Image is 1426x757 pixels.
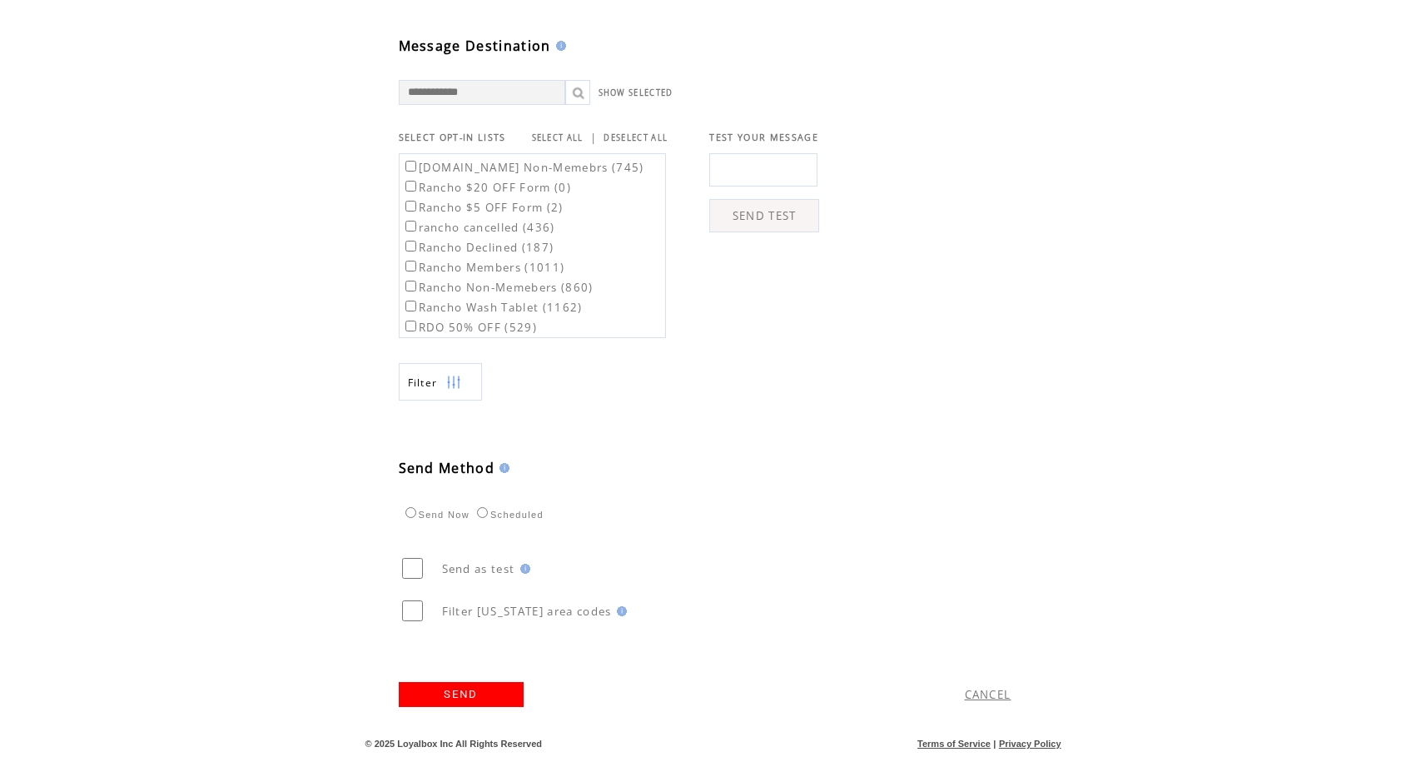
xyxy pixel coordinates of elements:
input: [DOMAIN_NAME] Non-Memebrs (745) [405,161,416,172]
label: RDO 50% OFF (529) [402,320,538,335]
input: Rancho Declined (187) [405,241,416,252]
span: | [993,739,996,749]
span: SELECT OPT-IN LISTS [399,132,506,143]
label: Rancho Non-Memebers (860) [402,280,594,295]
a: SEND [399,682,524,707]
input: Send Now [405,507,416,518]
span: Show filters [408,376,438,390]
input: Rancho $5 OFF Form (2) [405,201,416,212]
label: Send Now [401,510,470,520]
span: Message Destination [399,37,551,55]
span: © 2025 Loyalbox Inc All Rights Reserved [365,739,543,749]
label: Rancho $5 OFF Form (2) [402,200,564,215]
label: Rancho $20 OFF Form (0) [402,180,572,195]
span: | [590,130,597,145]
input: Scheduled [477,507,488,518]
img: help.gif [494,463,509,473]
label: Rancho Members (1011) [402,260,565,275]
label: Rancho Declined (187) [402,240,554,255]
a: Filter [399,363,482,401]
img: help.gif [612,606,627,616]
a: SELECT ALL [532,132,584,143]
img: help.gif [551,41,566,51]
input: Rancho Non-Memebers (860) [405,281,416,291]
input: Rancho $20 OFF Form (0) [405,181,416,192]
span: TEST YOUR MESSAGE [709,132,818,143]
a: CANCEL [965,687,1011,702]
a: SEND TEST [709,199,819,232]
label: [DOMAIN_NAME] Non-Memebrs (745) [402,160,644,175]
input: rancho cancelled (436) [405,221,416,232]
label: Scheduled [473,510,544,520]
img: filters.png [446,364,461,401]
a: DESELECT ALL [604,132,668,143]
input: Rancho Wash Tablet (1162) [405,301,416,311]
input: Rancho Members (1011) [405,261,416,271]
a: Terms of Service [917,739,991,749]
label: Rancho Wash Tablet (1162) [402,300,583,315]
input: RDO 50% OFF (529) [405,321,416,331]
label: rancho cancelled (436) [402,220,555,235]
span: Send Method [399,459,495,477]
a: SHOW SELECTED [599,87,673,98]
img: help.gif [515,564,530,574]
span: Send as test [442,561,515,576]
span: Filter [US_STATE] area codes [442,604,612,619]
a: Privacy Policy [999,739,1061,749]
